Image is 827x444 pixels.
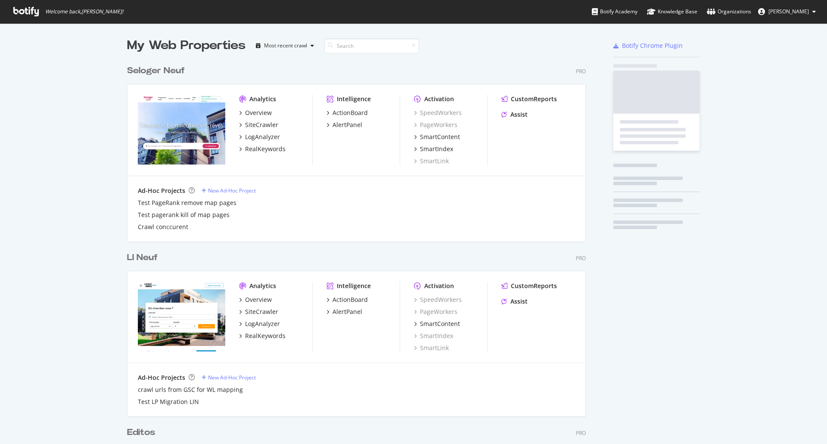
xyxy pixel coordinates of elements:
div: RealKeywords [245,332,286,340]
div: New Ad-Hoc Project [208,374,256,381]
div: AlertPanel [333,121,362,129]
a: CustomReports [501,282,557,290]
a: Assist [501,110,528,119]
div: Botify Chrome Plugin [622,41,683,50]
div: Seloger Neuf [127,65,185,77]
a: SmartLink [414,344,449,352]
a: crawl urls from GSC for WL mapping [138,385,243,394]
a: Editos [127,426,159,439]
div: SmartContent [420,133,460,141]
a: RealKeywords [239,332,286,340]
div: CustomReports [511,95,557,103]
a: Test pagerank kill of map pages [138,211,230,219]
div: AlertPanel [333,307,362,316]
div: ActionBoard [333,295,368,304]
a: SmartContent [414,133,460,141]
a: Crawl conccurent [138,223,188,231]
div: Knowledge Base [647,7,697,16]
button: [PERSON_NAME] [751,5,823,19]
a: RealKeywords [239,145,286,153]
a: SmartContent [414,320,460,328]
div: SmartIndex [420,145,453,153]
a: Botify Chrome Plugin [613,41,683,50]
div: Intelligence [337,95,371,103]
div: SiteCrawler [245,121,278,129]
div: Pro [576,68,586,75]
div: Assist [510,297,528,306]
div: Activation [424,282,454,290]
div: ActionBoard [333,109,368,117]
a: SiteCrawler [239,121,278,129]
a: LI Neuf [127,251,161,264]
div: Intelligence [337,282,371,290]
div: Analytics [249,95,276,103]
a: PageWorkers [414,121,457,129]
a: SmartIndex [414,145,453,153]
a: Overview [239,295,272,304]
a: ActionBoard [326,295,368,304]
a: PageWorkers [414,307,457,316]
div: Ad-Hoc Projects [138,373,185,382]
div: New Ad-Hoc Project [208,187,256,194]
input: Search [324,38,419,53]
div: RealKeywords [245,145,286,153]
div: SmartContent [420,320,460,328]
div: LI Neuf [127,251,158,264]
a: AlertPanel [326,307,362,316]
div: Botify Academy [592,7,637,16]
div: Pro [576,429,586,437]
a: New Ad-Hoc Project [202,374,256,381]
div: Organizations [707,7,751,16]
div: Editos [127,426,155,439]
a: Assist [501,297,528,306]
div: My Web Properties [127,37,246,54]
div: Assist [510,110,528,119]
a: Test PageRank remove map pages [138,199,236,207]
a: CustomReports [501,95,557,103]
div: SiteCrawler [245,307,278,316]
a: SmartIndex [414,332,453,340]
a: SmartLink [414,157,449,165]
div: Overview [245,109,272,117]
button: Most recent crawl [252,39,317,53]
a: SpeedWorkers [414,295,462,304]
a: LogAnalyzer [239,133,280,141]
div: Ad-Hoc Projects [138,186,185,195]
img: neuf.logic-immo.com [138,282,225,351]
a: LogAnalyzer [239,320,280,328]
img: selogerneuf.com [138,95,225,165]
div: Pro [576,255,586,262]
div: CustomReports [511,282,557,290]
a: Overview [239,109,272,117]
a: SpeedWorkers [414,109,462,117]
div: LogAnalyzer [245,320,280,328]
div: Analytics [249,282,276,290]
span: Anthony Lunay [768,8,809,15]
div: Activation [424,95,454,103]
a: ActionBoard [326,109,368,117]
a: Seloger Neuf [127,65,188,77]
div: LogAnalyzer [245,133,280,141]
a: New Ad-Hoc Project [202,187,256,194]
a: SiteCrawler [239,307,278,316]
div: Overview [245,295,272,304]
div: Most recent crawl [264,43,307,48]
a: Test LP Migration LIN [138,397,199,406]
a: AlertPanel [326,121,362,129]
span: Welcome back, [PERSON_NAME] ! [45,8,123,15]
